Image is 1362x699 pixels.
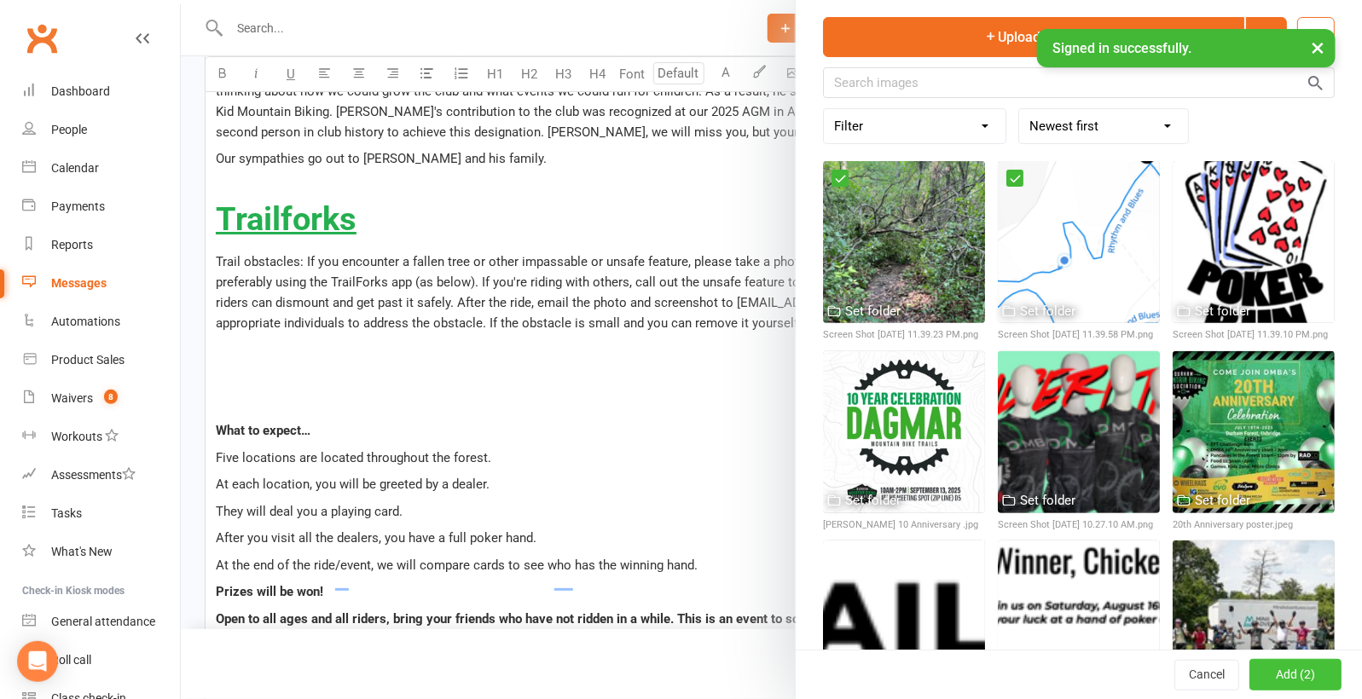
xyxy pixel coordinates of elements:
[1173,327,1335,343] div: Screen Shot [DATE] 11.39.10 PM.png
[1173,161,1335,323] img: Screen Shot 2025-08-12 at 11.39.10 PM.png
[51,238,93,251] div: Reports
[51,653,91,667] div: Roll call
[823,161,985,323] img: Screen Shot 2025-08-12 at 11.39.23 PM.png
[22,226,180,264] a: Reports
[51,353,125,367] div: Product Sales
[823,351,985,513] img: Dagmar 10 Anniversary .jpg
[845,301,901,321] div: Set folder
[1173,517,1335,533] div: 20th Anniversary poster.jpeg
[51,315,120,328] div: Automations
[1174,660,1239,690] button: Cancel
[823,327,985,343] div: Screen Shot [DATE] 11.39.23 PM.png
[998,517,1160,533] div: Screen Shot [DATE] 10.27.10 AM.png
[823,67,1335,98] input: Search images
[823,17,1244,57] button: Upload Image
[22,72,180,111] a: Dashboard
[998,161,1160,323] img: Screen Shot 2025-08-12 at 11.39.58 PM.png
[51,84,110,98] div: Dashboard
[51,276,107,290] div: Messages
[998,351,1160,513] img: Screen Shot 2025-07-22 at 10.27.10 AM.png
[1020,490,1075,511] div: Set folder
[1195,490,1250,511] div: Set folder
[823,517,985,533] div: [PERSON_NAME] 10 Anniversary .jpg
[51,199,105,213] div: Payments
[51,468,136,482] div: Assessments
[51,615,155,628] div: General attendance
[22,111,180,149] a: People
[22,418,180,456] a: Workouts
[845,490,901,511] div: Set folder
[22,641,180,679] a: Roll call
[1249,660,1342,690] button: Add (2)
[51,506,82,520] div: Tasks
[998,327,1160,343] div: Screen Shot [DATE] 11.39.58 PM.png
[51,430,102,443] div: Workouts
[22,533,180,571] a: What's New
[1302,29,1333,66] button: ×
[20,17,63,60] a: Clubworx
[22,303,180,341] a: Automations
[51,545,113,558] div: What's New
[1020,301,1075,321] div: Set folder
[1195,301,1250,321] div: Set folder
[1173,351,1335,513] img: 20th Anniversary poster.jpeg
[17,641,58,682] div: Open Intercom Messenger
[22,188,180,226] a: Payments
[104,390,118,404] span: 8
[51,123,87,136] div: People
[22,456,180,494] a: Assessments
[22,494,180,533] a: Tasks
[22,341,180,379] a: Product Sales
[1052,40,1191,56] span: Signed in successfully.
[22,603,180,641] a: General attendance kiosk mode
[22,264,180,303] a: Messages
[22,379,180,418] a: Waivers 8
[51,391,93,405] div: Waivers
[51,161,99,175] div: Calendar
[22,149,180,188] a: Calendar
